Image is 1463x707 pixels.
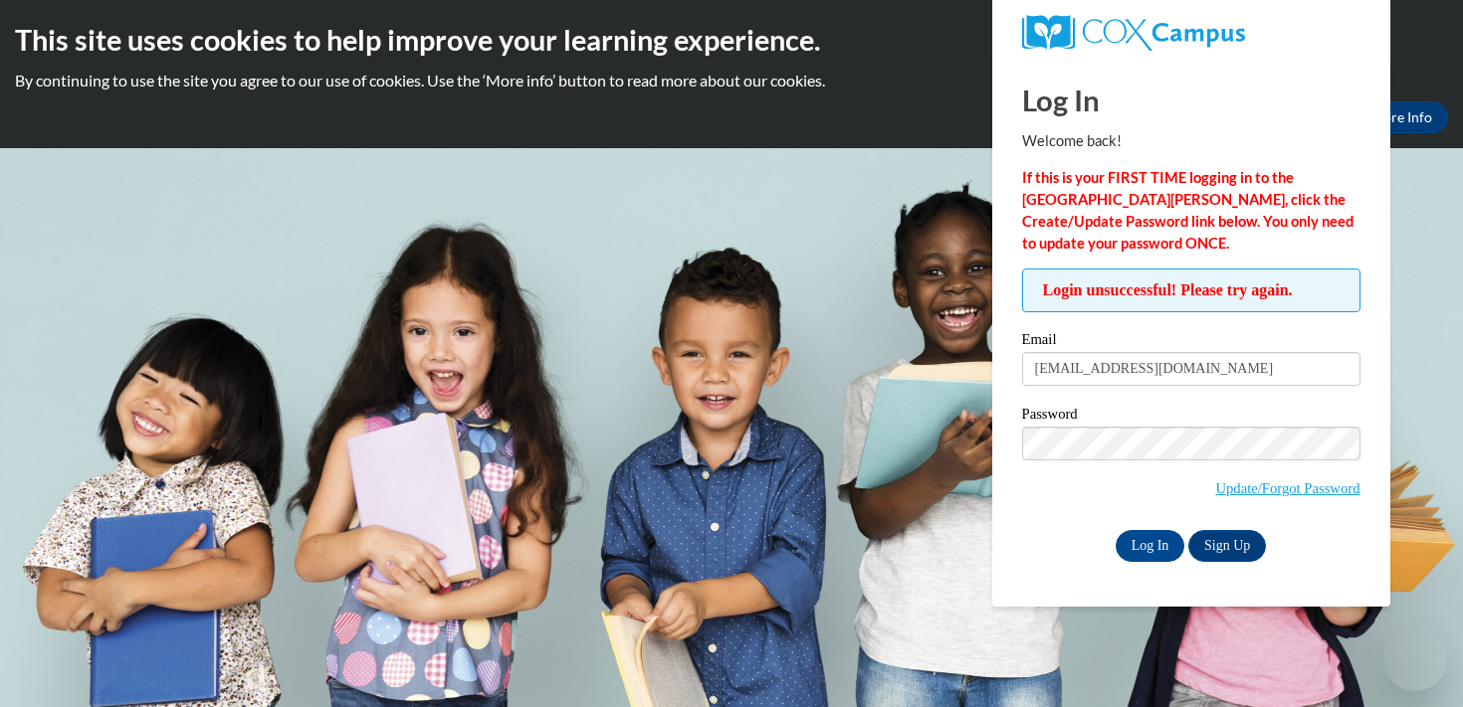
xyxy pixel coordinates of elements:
label: Password [1022,407,1360,427]
a: More Info [1355,101,1448,133]
h2: This site uses cookies to help improve your learning experience. [15,20,1448,60]
span: Login unsuccessful! Please try again. [1022,268,1360,312]
a: COX Campus [1022,15,1360,51]
p: Welcome back! [1022,130,1360,152]
p: By continuing to use the site you agree to our use of cookies. Use the ‘More info’ button to read... [15,70,1448,91]
input: Log In [1116,530,1185,562]
label: Email [1022,332,1360,352]
h1: Log In [1022,80,1360,120]
iframe: Button to launch messaging window [1383,627,1447,691]
strong: If this is your FIRST TIME logging in to the [GEOGRAPHIC_DATA][PERSON_NAME], click the Create/Upd... [1022,169,1354,252]
img: COX Campus [1022,15,1245,51]
a: Update/Forgot Password [1215,480,1359,496]
a: Sign Up [1188,530,1266,562]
